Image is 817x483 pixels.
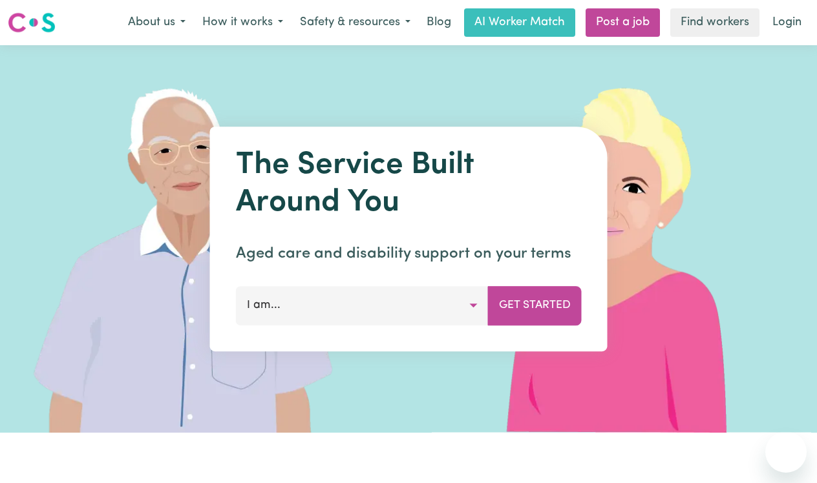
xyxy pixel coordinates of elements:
a: Post a job [586,8,660,37]
img: Careseekers logo [8,11,56,34]
button: Get Started [488,286,582,325]
a: Careseekers logo [8,8,56,37]
iframe: Button to launch messaging window [765,431,807,473]
p: Aged care and disability support on your terms [236,242,582,265]
a: Blog [419,8,459,37]
a: AI Worker Match [464,8,575,37]
button: About us [120,9,194,36]
a: Find workers [670,8,759,37]
button: How it works [194,9,292,36]
h1: The Service Built Around You [236,147,582,221]
button: I am... [236,286,489,325]
button: Safety & resources [292,9,419,36]
a: Login [765,8,809,37]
